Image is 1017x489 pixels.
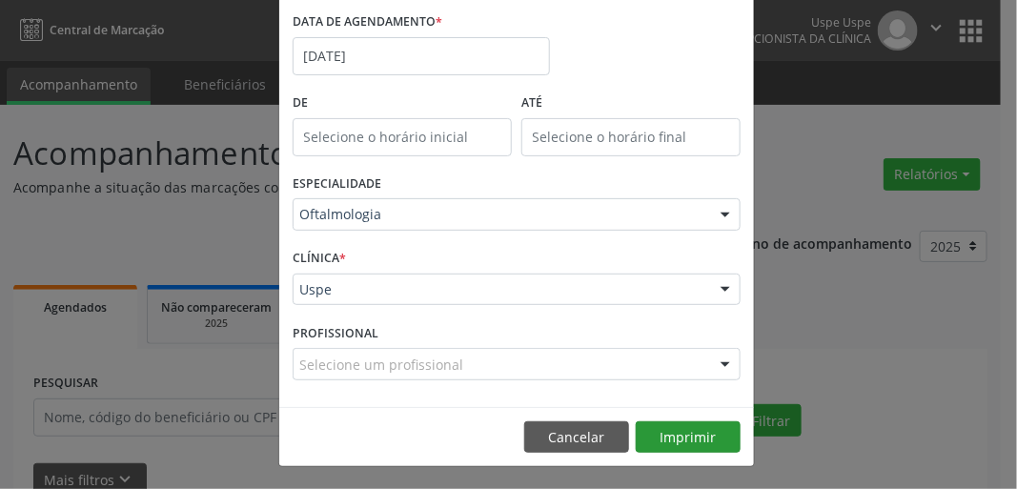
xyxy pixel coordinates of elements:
[293,89,512,118] label: De
[299,280,702,299] span: Uspe
[299,355,463,375] span: Selecione um profissional
[521,89,741,118] label: ATÉ
[293,118,512,156] input: Selecione o horário inicial
[293,318,378,348] label: PROFISSIONAL
[521,118,741,156] input: Selecione o horário final
[636,421,741,454] button: Imprimir
[293,37,550,75] input: Selecione uma data ou intervalo
[524,421,629,454] button: Cancelar
[299,205,702,224] span: Oftalmologia
[293,244,346,274] label: CLÍNICA
[293,8,442,37] label: DATA DE AGENDAMENTO
[293,170,381,199] label: ESPECIALIDADE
